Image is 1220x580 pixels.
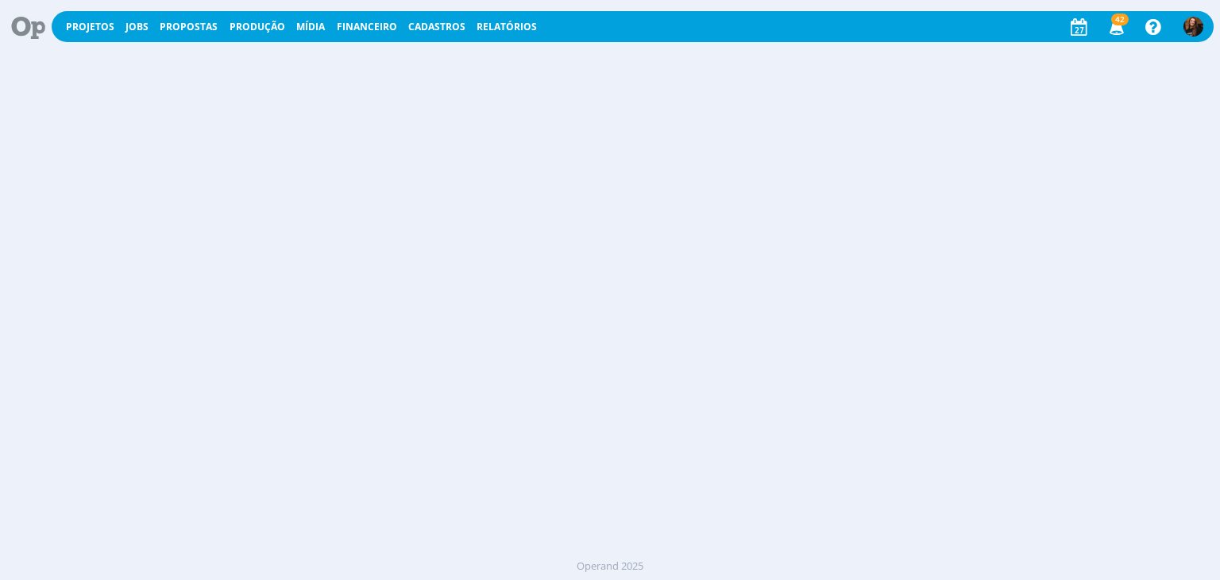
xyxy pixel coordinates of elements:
[477,20,537,33] a: Relatórios
[66,20,114,33] a: Projetos
[121,21,153,33] button: Jobs
[408,20,465,33] span: Cadastros
[332,21,402,33] button: Financeiro
[225,21,290,33] button: Produção
[472,21,542,33] button: Relatórios
[155,21,222,33] button: Propostas
[1183,17,1203,37] img: T
[1183,13,1204,41] button: T
[1111,14,1129,25] span: 42
[61,21,119,33] button: Projetos
[160,20,218,33] span: Propostas
[337,20,397,33] a: Financeiro
[296,20,325,33] a: Mídia
[125,20,149,33] a: Jobs
[1099,13,1132,41] button: 42
[291,21,330,33] button: Mídia
[403,21,470,33] button: Cadastros
[230,20,285,33] a: Produção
